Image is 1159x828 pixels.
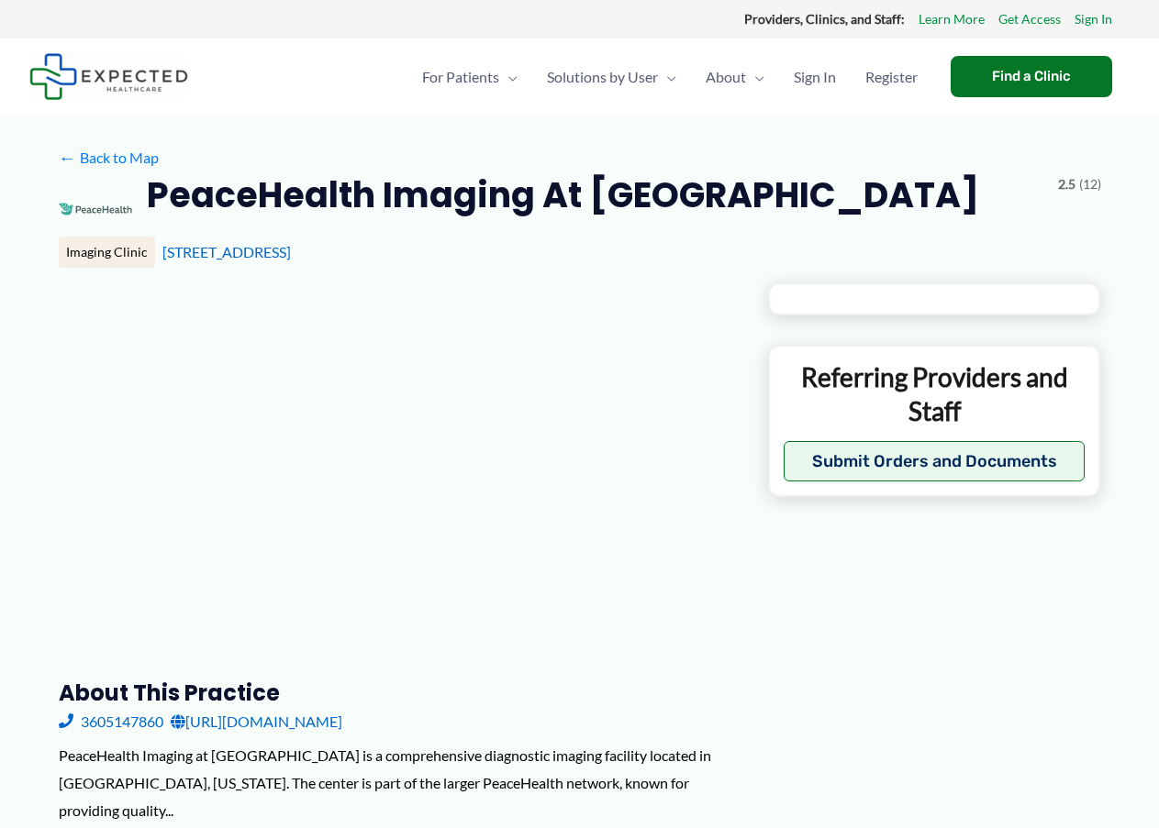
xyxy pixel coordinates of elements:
[532,45,691,109] a: Solutions by UserMenu Toggle
[499,45,518,109] span: Menu Toggle
[171,708,342,735] a: [URL][DOMAIN_NAME]
[794,45,836,109] span: Sign In
[422,45,499,109] span: For Patients
[59,237,155,268] div: Imaging Clinic
[746,45,764,109] span: Menu Toggle
[59,149,76,166] span: ←
[59,708,163,735] a: 3605147860
[865,45,918,109] span: Register
[59,679,739,707] h3: About this practice
[658,45,676,109] span: Menu Toggle
[691,45,779,109] a: AboutMenu Toggle
[547,45,658,109] span: Solutions by User
[59,144,159,171] a: ←Back to Map
[1075,7,1112,31] a: Sign In
[951,56,1112,97] a: Find a Clinic
[407,45,932,109] nav: Primary Site Navigation
[59,742,739,823] div: PeaceHealth Imaging at [GEOGRAPHIC_DATA] is a comprehensive diagnostic imaging facility located i...
[779,45,851,109] a: Sign In
[29,53,188,100] img: Expected Healthcare Logo - side, dark font, small
[407,45,532,109] a: For PatientsMenu Toggle
[162,243,291,260] a: [STREET_ADDRESS]
[851,45,932,109] a: Register
[1079,172,1101,196] span: (12)
[1058,172,1075,196] span: 2.5
[744,11,905,27] strong: Providers, Clinics, and Staff:
[706,45,746,109] span: About
[998,7,1061,31] a: Get Access
[919,7,985,31] a: Learn More
[784,360,1086,427] p: Referring Providers and Staff
[784,441,1086,481] button: Submit Orders and Documents
[147,172,979,217] h2: PeaceHealth Imaging at [GEOGRAPHIC_DATA]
